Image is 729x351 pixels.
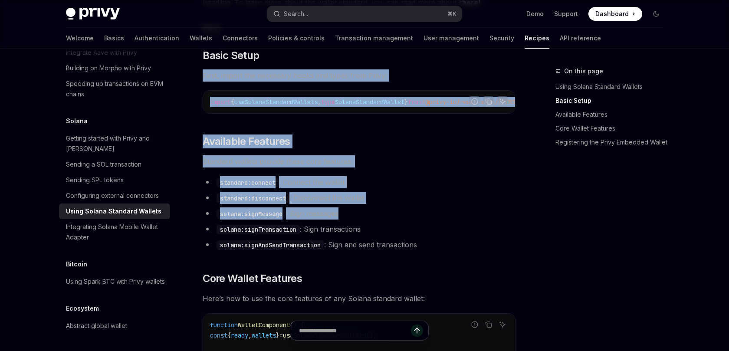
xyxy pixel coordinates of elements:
a: Core Wallet Features [555,121,670,135]
a: Sending a SOL transaction [59,157,170,172]
span: Available Features [203,134,290,148]
div: Abstract global wallet [66,321,127,331]
h5: Solana [66,116,88,126]
a: Basics [104,28,124,49]
li: : Connect the wallet [203,176,516,188]
span: '@privy-io/react-auth/[PERSON_NAME]' [422,98,547,106]
span: Core Wallet Features [203,272,302,285]
div: Using Solana Standard Wallets [66,206,161,217]
a: Registering the Privy Embedded Wallet [555,135,670,149]
a: Integrating Solana Mobile Wallet Adapter [59,219,170,245]
div: Building on Morpho with Privy [66,63,151,73]
button: Send message [411,325,423,337]
a: Transaction management [335,28,413,49]
a: Using Spark BTC with Privy wallets [59,274,170,289]
li: : Disconnect the wallet [203,192,516,204]
a: Abstract global wallet [59,318,170,334]
span: , [318,98,321,106]
a: Welcome [66,28,94,49]
span: { [231,98,234,106]
div: Sending a SOL transaction [66,159,141,170]
span: } [404,98,408,106]
code: solana:signAndSendTransaction [217,240,324,250]
code: standard:connect [217,178,279,187]
img: dark logo [66,8,120,20]
div: Sending SPL tokens [66,175,124,185]
span: useSolanaStandardWallets [234,98,318,106]
span: ⌘ K [447,10,456,17]
code: standard:disconnect [217,194,289,203]
a: Sending SPL tokens [59,172,170,188]
a: Getting started with Privy and [PERSON_NAME] [59,131,170,157]
span: First, import the necessary hooks and types from Privy: [203,69,516,82]
div: Getting started with Privy and [PERSON_NAME] [66,133,165,154]
span: from [408,98,422,106]
div: Configuring external connectors [66,190,159,201]
span: Standard wallets provide these core features: [203,155,516,167]
code: solana:signMessage [217,209,286,219]
div: Integrating Solana Mobile Wallet Adapter [66,222,165,243]
div: Using Spark BTC with Privy wallets [66,276,165,287]
a: Basic Setup [555,94,670,108]
a: Building on Morpho with Privy [59,60,170,76]
code: solana:signTransaction [217,225,300,234]
li: : Sign messages [203,207,516,220]
span: type [321,98,335,106]
a: API reference [560,28,601,49]
button: Toggle dark mode [649,7,663,21]
a: Speeding up transactions on EVM chains [59,76,170,102]
div: Speeding up transactions on EVM chains [66,79,165,99]
span: Basic Setup [203,49,259,62]
li: : Sign transactions [203,223,516,235]
button: Copy the contents from the code block [483,96,494,107]
h5: Ecosystem [66,303,99,314]
h5: Bitcoin [66,259,87,269]
li: : Sign and send transactions [203,239,516,251]
span: import [210,98,231,106]
button: Ask AI [497,96,508,107]
a: Support [554,10,578,18]
a: Available Features [555,108,670,121]
a: User management [424,28,479,49]
span: On this page [564,66,603,76]
a: Demo [526,10,544,18]
a: Wallets [190,28,212,49]
a: Security [489,28,514,49]
a: Using Solana Standard Wallets [59,203,170,219]
button: Open search [267,6,462,22]
a: Configuring external connectors [59,188,170,203]
a: Policies & controls [268,28,325,49]
a: Dashboard [588,7,642,21]
span: SolanaStandardWallet [335,98,404,106]
button: Report incorrect code [469,96,480,107]
a: Authentication [135,28,179,49]
input: Ask a question... [299,321,411,340]
div: Search... [284,9,308,19]
span: Here’s how to use the core features of any Solana standard wallet: [203,292,516,305]
a: Recipes [525,28,549,49]
span: Dashboard [595,10,629,18]
a: Using Solana Standard Wallets [555,80,670,94]
a: Connectors [223,28,258,49]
